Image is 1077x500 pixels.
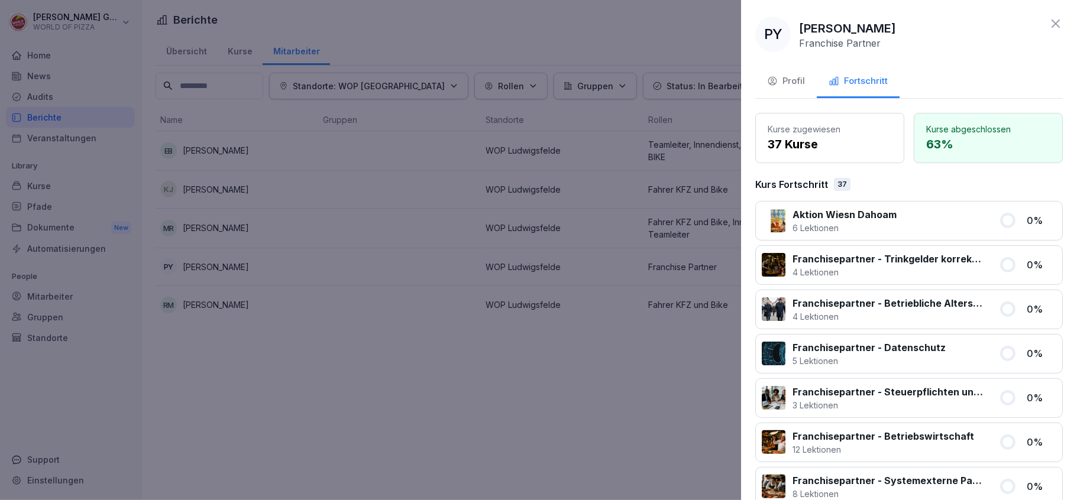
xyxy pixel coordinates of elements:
[793,340,946,355] p: Franchisepartner - Datenschutz
[1027,435,1056,449] p: 0 %
[1027,346,1056,361] p: 0 %
[793,385,985,399] p: Franchisepartner - Steuerpflichten und Steuerarten
[768,123,892,135] p: Kurse zugewiesen
[926,123,1050,135] p: Kurse abgeschlossen
[829,74,888,88] div: Fortschritt
[793,310,985,323] p: 4 Lektionen
[817,66,900,98] button: Fortschritt
[926,135,1050,153] p: 63 %
[793,207,897,222] p: Aktion Wiesn Dahoam
[793,355,946,367] p: 5 Lektionen
[755,66,817,98] button: Profil
[768,135,892,153] p: 37 Kurse
[1027,391,1056,405] p: 0 %
[1027,479,1056,493] p: 0 %
[793,222,897,234] p: 6 Lektionen
[834,178,850,191] div: 37
[799,37,881,49] p: Franchise Partner
[1027,258,1056,272] p: 0 %
[793,443,974,456] p: 12 Lektionen
[767,74,805,88] div: Profil
[799,20,896,37] p: [PERSON_NAME]
[755,177,828,191] p: Kurs Fortschritt
[793,266,985,278] p: 4 Lektionen
[755,17,791,52] div: PY
[1027,213,1056,228] p: 0 %
[793,488,985,500] p: 8 Lektionen
[1027,302,1056,316] p: 0 %
[793,473,985,488] p: Franchisepartner - Systemexterne Partner
[793,399,985,411] p: 3 Lektionen
[793,296,985,310] p: Franchisepartner - Betriebliche Altersvorsorge
[793,252,985,266] p: Franchisepartner - Trinkgelder korrekt verbuchen
[793,429,974,443] p: Franchisepartner - Betriebswirtschaft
